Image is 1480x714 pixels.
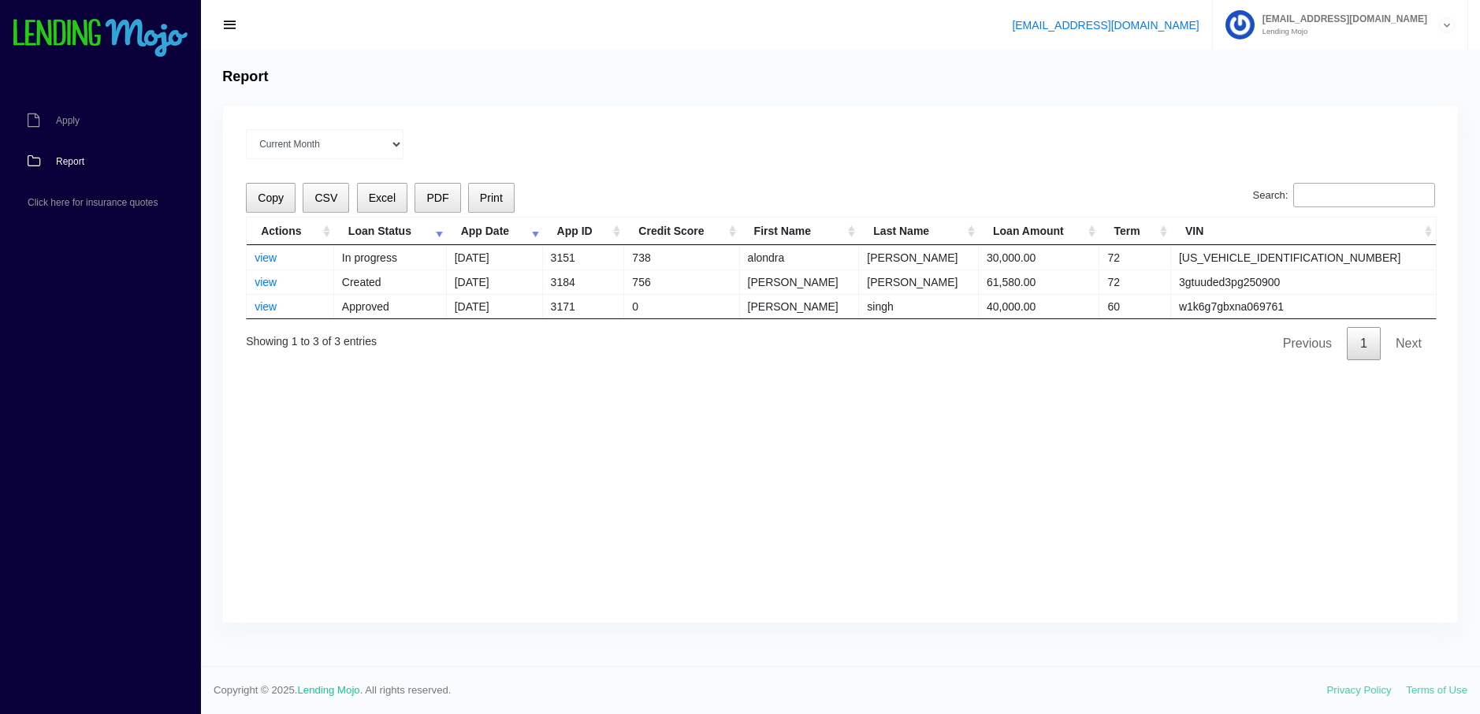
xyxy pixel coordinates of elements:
span: Excel [369,192,396,204]
td: 40,000.00 [979,294,1099,318]
td: [DATE] [447,245,543,270]
td: [US_VEHICLE_IDENTIFICATION_NUMBER] [1171,245,1436,270]
button: Excel [357,183,408,214]
td: 3gtuuded3pg250900 [1171,270,1436,294]
span: Print [480,192,503,204]
a: Privacy Policy [1327,684,1392,696]
th: First Name: activate to sort column ascending [740,218,860,245]
a: Previous [1270,327,1345,360]
div: Showing 1 to 3 of 3 entries [246,324,377,350]
a: Lending Mojo [298,684,360,696]
small: Lending Mojo [1255,28,1427,35]
th: Actions: activate to sort column ascending [247,218,334,245]
td: singh [859,294,979,318]
td: Created [334,270,447,294]
span: CSV [314,192,337,204]
th: Last Name: activate to sort column ascending [859,218,979,245]
a: view [255,300,277,313]
th: App Date: activate to sort column ascending [447,218,543,245]
td: [PERSON_NAME] [859,245,979,270]
input: Search: [1293,183,1435,208]
th: Credit Score: activate to sort column ascending [624,218,739,245]
td: [DATE] [447,294,543,318]
td: [PERSON_NAME] [859,270,979,294]
span: PDF [426,192,448,204]
td: w1k6g7gbxna069761 [1171,294,1436,318]
a: view [255,276,277,288]
td: 0 [624,294,739,318]
th: App ID: activate to sort column ascending [543,218,625,245]
h4: Report [222,69,268,86]
img: logo-small.png [12,19,189,58]
td: 72 [1099,270,1170,294]
button: Copy [246,183,296,214]
span: Copyright © 2025. . All rights reserved. [214,682,1327,698]
a: 1 [1347,327,1381,360]
a: view [255,251,277,264]
td: [PERSON_NAME] [740,294,860,318]
td: 3171 [543,294,625,318]
a: Next [1382,327,1435,360]
td: alondra [740,245,860,270]
td: 72 [1099,245,1170,270]
td: 756 [624,270,739,294]
td: 30,000.00 [979,245,1099,270]
th: Loan Status: activate to sort column ascending [334,218,447,245]
span: Copy [258,192,284,204]
span: Report [56,157,84,166]
button: CSV [303,183,349,214]
td: 738 [624,245,739,270]
td: [DATE] [447,270,543,294]
th: VIN: activate to sort column ascending [1171,218,1436,245]
td: 60 [1099,294,1170,318]
td: 61,580.00 [979,270,1099,294]
button: Print [468,183,515,214]
th: Loan Amount: activate to sort column ascending [979,218,1099,245]
td: In progress [334,245,447,270]
td: Approved [334,294,447,318]
a: Terms of Use [1406,684,1467,696]
img: Profile image [1225,10,1255,39]
td: 3151 [543,245,625,270]
label: Search: [1253,183,1435,208]
td: 3184 [543,270,625,294]
button: PDF [415,183,460,214]
span: Apply [56,116,80,125]
a: [EMAIL_ADDRESS][DOMAIN_NAME] [1012,19,1199,32]
span: [EMAIL_ADDRESS][DOMAIN_NAME] [1255,14,1427,24]
th: Term: activate to sort column ascending [1099,218,1170,245]
td: [PERSON_NAME] [740,270,860,294]
span: Click here for insurance quotes [28,198,158,207]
